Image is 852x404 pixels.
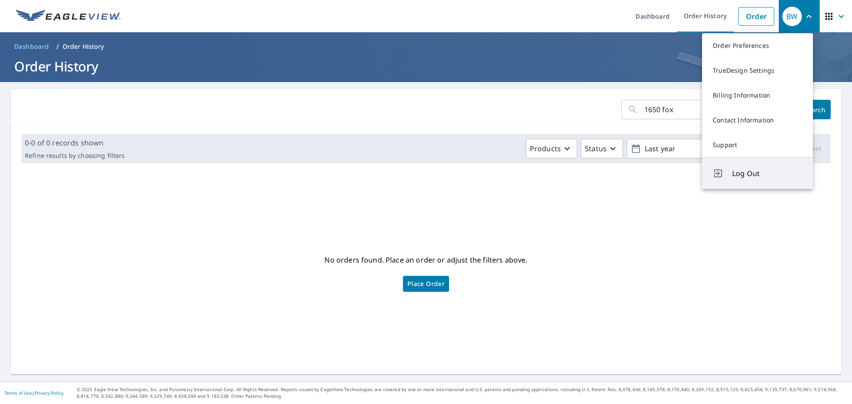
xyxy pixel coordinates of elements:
input: Address, Report #, Claim ID, etc. [644,97,775,122]
p: Order History [63,42,104,51]
span: Log Out [732,168,802,179]
button: Status [581,139,623,158]
p: Status [585,143,607,154]
a: Privacy Policy [35,390,63,396]
p: 0-0 of 0 records shown [25,137,125,148]
a: Order Preferences [702,33,813,58]
button: Log Out [702,157,813,189]
h1: Order History [11,57,841,75]
a: Billing Information [702,83,813,108]
button: Last year [627,139,760,158]
a: TrueDesign Settings [702,58,813,83]
p: | [4,390,63,396]
p: No orders found. Place an order or adjust the filters above. [324,253,527,267]
p: © 2025 Eagle View Technologies, Inc. and Pictometry International Corp. All Rights Reserved. Repo... [77,386,848,400]
a: Order [738,7,774,26]
span: Place Order [407,282,445,286]
img: EV Logo [16,10,121,23]
a: Support [702,133,813,157]
span: Dashboard [14,42,49,51]
button: Search [799,100,831,119]
div: BW [782,7,802,26]
a: Place Order [403,276,449,292]
li: / [56,41,59,52]
p: Last year [641,141,745,157]
nav: breadcrumb [11,39,841,54]
span: Search [806,106,824,114]
button: Products [526,139,577,158]
a: Terms of Use [4,390,32,396]
a: Dashboard [11,39,53,54]
a: Contact Information [702,108,813,133]
p: Products [530,143,561,154]
p: Refine results by choosing filters [25,152,125,160]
